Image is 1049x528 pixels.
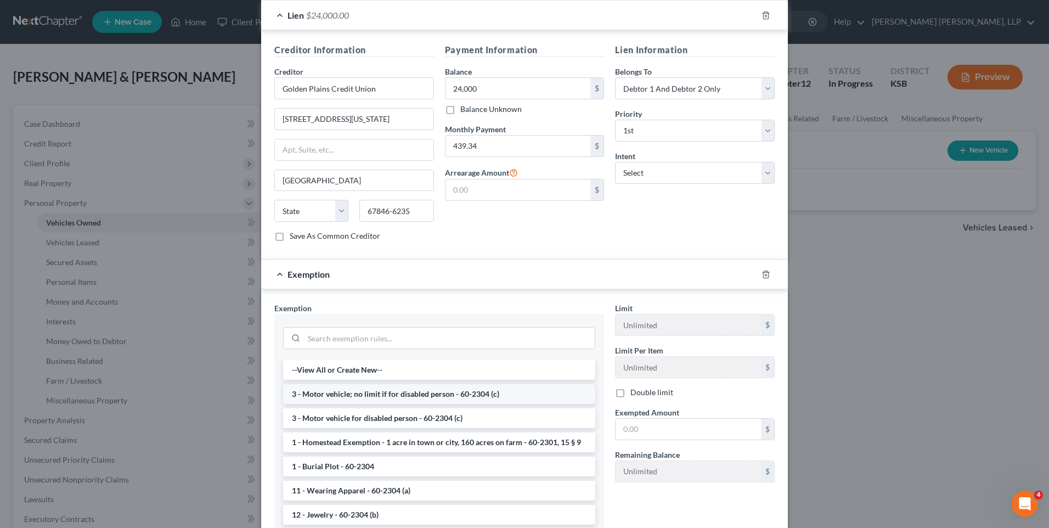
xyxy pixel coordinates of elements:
[445,43,605,57] h5: Payment Information
[616,357,761,378] input: --
[274,43,434,57] h5: Creditor Information
[359,200,433,222] input: Enter zip...
[306,10,349,20] span: $24,000.00
[290,231,380,241] label: Save As Common Creditor
[761,314,774,335] div: $
[283,384,595,404] li: 3 - Motor vehicle; no limit if for disabled person - 60-2304 (c)
[615,345,663,356] label: Limit Per Item
[283,432,595,452] li: 1 - Homestead Exemption - 1 acre in town or city, 160 acres on farm - 60-2301, 15 § 9
[761,419,774,440] div: $
[615,150,635,162] label: Intent
[445,136,591,156] input: 0.00
[630,387,673,398] label: Double limit
[445,123,506,135] label: Monthly Payment
[590,179,604,200] div: $
[616,461,761,482] input: --
[445,66,472,77] label: Balance
[283,408,595,428] li: 3 - Motor vehicle for disabled person - 60-2304 (c)
[445,179,591,200] input: 0.00
[275,170,433,191] input: Enter city...
[283,481,595,501] li: 11 - Wearing Apparel - 60-2304 (a)
[304,328,595,349] input: Search exemption rules...
[275,139,433,160] input: Apt, Suite, etc...
[287,269,330,279] span: Exemption
[761,357,774,378] div: $
[274,304,312,313] span: Exemption
[460,104,522,115] label: Balance Unknown
[615,67,652,76] span: Belongs To
[283,360,595,380] li: --View All or Create New--
[445,166,518,179] label: Arrearage Amount
[616,314,761,335] input: --
[274,67,303,76] span: Creditor
[275,109,433,130] input: Enter address...
[590,78,604,99] div: $
[445,78,591,99] input: 0.00
[615,449,680,460] label: Remaining Balance
[1012,491,1038,517] iframe: Intercom live chat
[590,136,604,156] div: $
[615,109,642,119] span: Priority
[616,419,761,440] input: 0.00
[615,304,633,313] span: Limit
[615,408,679,417] span: Exempted Amount
[287,10,304,20] span: Lien
[1034,491,1043,499] span: 4
[615,43,775,57] h5: Lien Information
[274,77,434,99] input: Search creditor by name...
[283,505,595,525] li: 12 - Jewelry - 60-2304 (b)
[283,457,595,476] li: 1 - Burial Plot - 60-2304
[761,461,774,482] div: $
